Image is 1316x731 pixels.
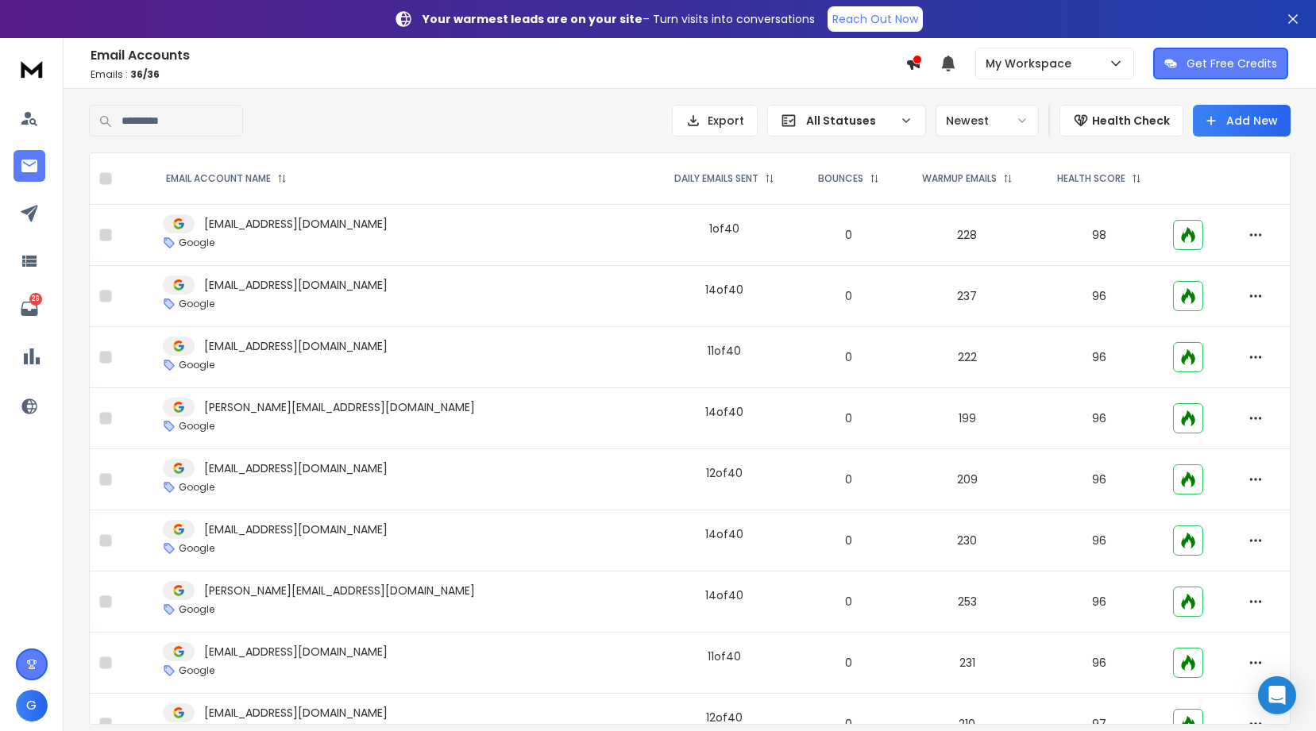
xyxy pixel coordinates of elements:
[706,465,743,481] div: 12 of 40
[1035,449,1164,510] td: 96
[808,533,890,548] p: 0
[705,526,743,542] div: 14 of 40
[204,705,388,721] p: [EMAIL_ADDRESS][DOMAIN_NAME]
[705,587,743,603] div: 14 of 40
[986,56,1078,71] p: My Workspace
[204,644,388,660] p: [EMAIL_ADDRESS][DOMAIN_NAME]
[423,11,643,27] strong: Your warmest leads are on your site
[204,583,475,598] p: [PERSON_NAME][EMAIL_ADDRESS][DOMAIN_NAME]
[423,11,815,27] p: – Turn visits into conversations
[29,293,42,306] p: 26
[705,282,743,298] div: 14 of 40
[16,54,48,83] img: logo
[179,481,214,494] p: Google
[1258,676,1296,714] div: Open Intercom Messenger
[1035,510,1164,571] td: 96
[16,690,48,721] button: G
[1092,113,1170,129] p: Health Check
[179,664,214,677] p: Google
[709,221,739,237] div: 1 of 40
[1035,633,1164,694] td: 96
[14,293,45,325] a: 26
[204,338,388,354] p: [EMAIL_ADDRESS][DOMAIN_NAME]
[706,710,743,725] div: 12 of 40
[828,6,923,32] a: Reach Out Now
[1035,327,1164,388] td: 96
[708,343,741,359] div: 11 of 40
[936,105,1039,137] button: Newest
[899,571,1035,633] td: 253
[832,11,918,27] p: Reach Out Now
[808,471,890,487] p: 0
[204,399,475,415] p: [PERSON_NAME][EMAIL_ADDRESS][DOMAIN_NAME]
[672,105,758,137] button: Export
[808,227,890,243] p: 0
[179,603,214,616] p: Google
[806,113,893,129] p: All Statuses
[179,359,214,371] p: Google
[899,205,1035,266] td: 228
[1193,105,1291,137] button: Add New
[91,46,905,65] h1: Email Accounts
[808,410,890,426] p: 0
[899,510,1035,571] td: 230
[179,542,214,555] p: Google
[1035,266,1164,327] td: 96
[130,67,160,81] span: 36 / 36
[204,277,388,293] p: [EMAIL_ADDRESS][DOMAIN_NAME]
[1035,388,1164,449] td: 96
[204,521,388,537] p: [EMAIL_ADDRESS][DOMAIN_NAME]
[922,172,997,185] p: WARMUP EMAILS
[179,298,214,310] p: Google
[899,633,1035,694] td: 231
[899,388,1035,449] td: 199
[1187,56,1277,71] p: Get Free Credits
[1153,48,1288,79] button: Get Free Credits
[808,594,890,610] p: 0
[818,172,863,185] p: BOUNCES
[179,237,214,249] p: Google
[1059,105,1183,137] button: Health Check
[1035,205,1164,266] td: 98
[204,460,388,476] p: [EMAIL_ADDRESS][DOMAIN_NAME]
[1035,571,1164,633] td: 96
[708,648,741,664] div: 11 of 40
[91,68,905,81] p: Emails :
[179,420,214,433] p: Google
[204,216,388,232] p: [EMAIL_ADDRESS][DOMAIN_NAME]
[674,172,758,185] p: DAILY EMAILS SENT
[166,172,287,185] div: EMAIL ACCOUNT NAME
[899,449,1035,510] td: 209
[705,404,743,420] div: 14 of 40
[808,349,890,365] p: 0
[808,655,890,671] p: 0
[899,327,1035,388] td: 222
[808,288,890,304] p: 0
[899,266,1035,327] td: 237
[1057,172,1125,185] p: HEALTH SCORE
